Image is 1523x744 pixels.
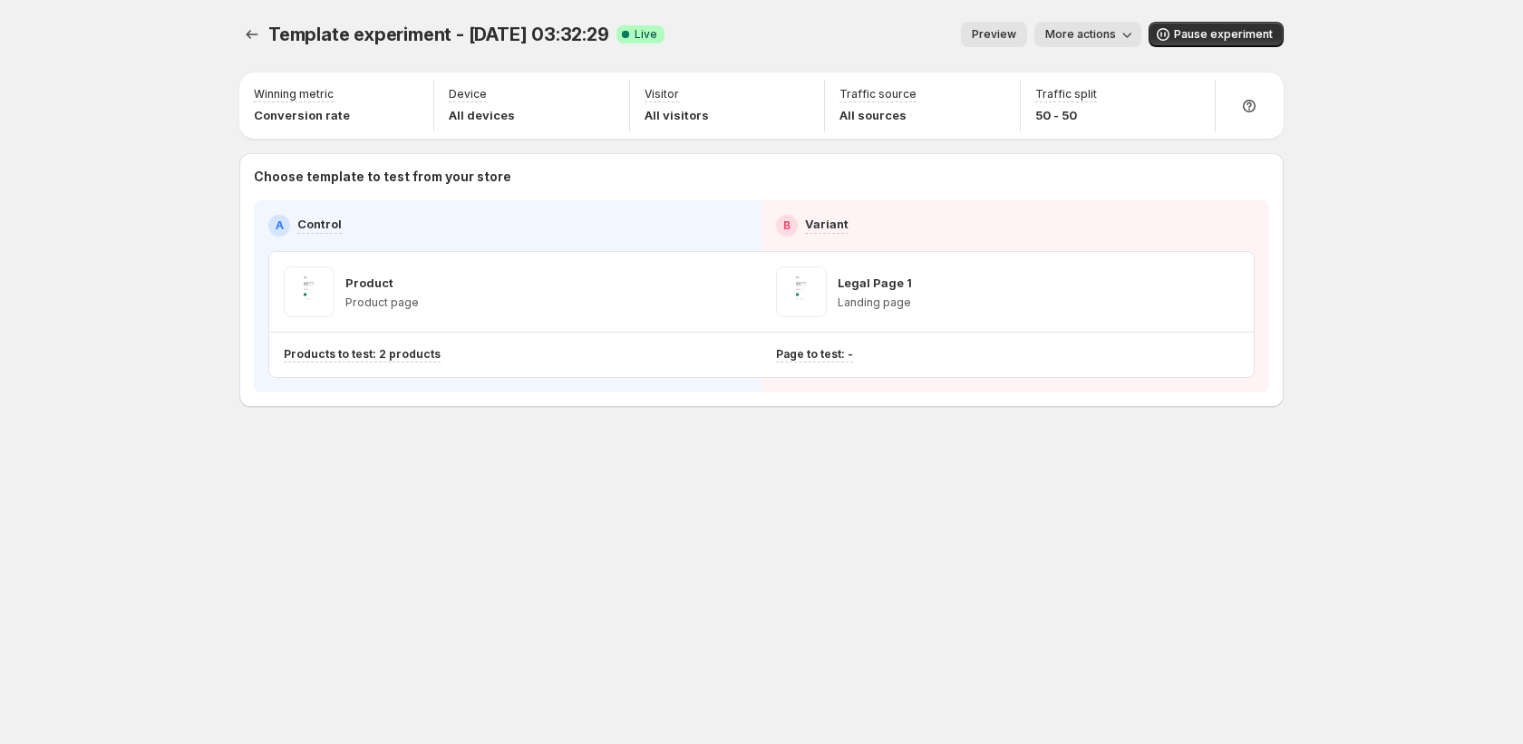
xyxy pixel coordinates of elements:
p: Legal Page 1 [838,274,912,292]
p: Visitor [645,87,679,101]
button: Experiments [239,22,265,47]
p: Products to test: 2 products [284,347,441,362]
p: Product page [345,295,419,310]
button: More actions [1034,22,1141,47]
p: Conversion rate [254,106,350,124]
p: Control [297,215,342,233]
p: 50 - 50 [1035,106,1097,124]
span: Pause experiment [1174,27,1273,42]
button: Pause experiment [1149,22,1284,47]
p: All sources [839,106,917,124]
p: Device [449,87,487,101]
p: Choose template to test from your store [254,168,1269,186]
h2: A [276,218,284,233]
span: Preview [972,27,1016,42]
p: All visitors [645,106,709,124]
h2: B [783,218,791,233]
span: Template experiment - [DATE] 03:32:29 [268,24,609,45]
p: Product [345,274,393,292]
p: Page to test: - [776,347,853,362]
img: Product [284,266,335,317]
p: Variant [805,215,849,233]
p: Traffic split [1035,87,1097,101]
p: All devices [449,106,515,124]
p: Landing page [838,295,912,310]
p: Winning metric [254,87,334,101]
img: Legal Page 1 [776,266,827,317]
span: Live [635,27,657,42]
span: More actions [1045,27,1116,42]
button: Preview [961,22,1027,47]
p: Traffic source [839,87,917,101]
